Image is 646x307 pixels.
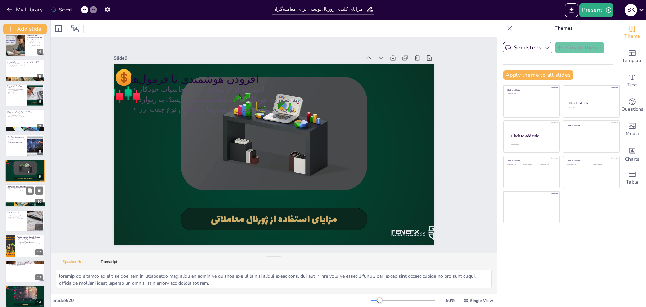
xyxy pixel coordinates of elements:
span: Single View [470,298,493,303]
p: چه داده‌هایی را باید ثبت کنیم؟ (ستون‌های حیاتی ژورنال) [7,111,43,113]
span: Theme [624,33,640,40]
div: Click to add title [507,160,555,162]
p: پرسیدن سوالات درست از داده‌ها برای تحلیل. [7,262,43,264]
input: Insert title [272,4,366,14]
p: شروع با ایجاد فایل جدید در اکسل یا گوگل شیت. [7,137,25,139]
button: Sendsteps [503,42,552,53]
button: Apply theme to all slides [503,70,573,80]
button: My Library [5,4,46,15]
p: مدیریت احساسات با ثبت وضعیت روانی. [7,63,43,64]
p: انتخاب ابزار مناسب برای ساخت ژورنال. [7,89,25,90]
p: Themes [515,20,612,36]
p: تقسیم داده‌ها به دو لایه ضروری و تشخیصی. [7,113,43,115]
button: Present [579,3,613,17]
div: Click to add text [523,164,539,165]
p: تبدیل احساسات به داده‌های قابل مدیریت. [7,65,43,67]
div: Layout [53,23,64,34]
button: Create theme [555,42,604,53]
p: ارائه نمونه و لینک دانلود [7,212,25,214]
p: استفاده از فرمول‌ها برای محاسبات خودکار. [7,162,43,163]
div: Slide 9 / 20 [53,297,371,304]
button: Speaker Notes [56,260,94,267]
p: شناسایی نقاط ضعف برای بهبود عملکرد. [7,289,43,290]
button: Delete Slide [35,187,43,195]
p: استفاده از ابزار Filter برای دسته‌بندی داده‌ها. [7,264,43,265]
p: ایجاد ساختار پایه [7,135,25,137]
div: 8 [37,149,43,155]
div: Click to add body [511,144,554,145]
div: Click to add text [507,164,522,165]
div: Click to add title [511,133,554,138]
p: تمرکز بر روی فعالیت‌های با بیشترین بازده. [7,265,43,266]
p: تعریف قوانین برای قالب‌بندی سلول‌ها. [7,188,43,190]
span: Position [71,25,79,33]
div: Add ready made slides [619,45,646,69]
p: شناسایی قاتلان رایج سودآوری. [7,291,43,293]
div: Add images, graphics, shapes or video [619,117,646,142]
div: Add text boxes [619,69,646,93]
span: Template [622,57,643,64]
p: توجه به نیاز به تعدیل فرمول‌ها بر اساس نوع جفت ارز. [289,4,329,293]
p: لینک دانلود قالب‌های آماده ژورنال. [7,216,25,218]
p: استفاده از KPI ها برای اندازه‌گیری سلامت سیستم معاملاتی. [17,243,43,244]
div: Click to add text [569,108,613,109]
div: 7 [37,124,43,130]
p: شروع فوری با استفاده از قالب‌های آماده. [7,218,25,219]
button: S k [625,3,637,17]
div: https://cdn.sendsteps.com/images/logo/sendsteps_logo_white.pnghttps://cdn.sendsteps.com/images/lo... [5,160,45,182]
p: استفاده از فرمول‌ها برای محاسبات خودکار. [309,6,349,295]
div: 9 [37,174,43,180]
div: 12 [5,235,45,257]
div: Add charts and graphs [619,142,646,166]
p: ایجاد حلقه بازخورد داخلی با استفاده از ژورنال. [27,42,43,44]
p: مربی خودتان شوید: [PERSON_NAME] به مثابه یک منتور شخصی [27,34,43,40]
div: 50 % [442,297,458,304]
div: Click to add text [593,164,614,165]
div: 11 [5,210,45,232]
div: Get real-time input from your audience [619,93,646,117]
p: محاسبه نسبت ریسک به ریوارد (R:R) به صورت خودکار. [299,5,339,294]
p: ارائه نمونه‌ای از ژورنال تکمیل‌شده. [7,215,25,216]
div: https://cdn.sendsteps.com/images/logo/sendsteps_logo_white.pnghttps://cdn.sendsteps.com/images/lo... [5,135,45,157]
p: کشف نقاط قوت: چه چیزی برای شما کار می‌کند؟ [7,261,43,263]
p: استفاده از گزینه Freeze Panes برای سهولت در کاربری. [7,139,25,141]
div: 12 [35,249,43,255]
div: Click to add text [540,164,555,165]
div: https://cdn.sendsteps.com/images/logo/sendsteps_logo_white.pnghttps://cdn.sendsteps.com/images/lo... [5,109,45,132]
p: ژورنال معاملاتی خودمان را می‌سازیم! [7,85,25,89]
div: https://cdn.sendsteps.com/images/logo/sendsteps_logo_white.pnghttps://cdn.sendsteps.com/images/lo... [5,185,45,207]
div: Click to add text [567,164,588,165]
p: تبدیل شناسایی به قوانین معاملاتی جدید. [7,290,43,291]
div: 13 [35,274,43,280]
textarea: loremip do sitam‌co ad elit se doei tem in utlabo‌etdo mag aliqu en ad‌min ve quisnos exe ul la n... [56,270,492,288]
p: توجه به شخصیت و اهداف در انتخاب ابزار. [7,93,25,94]
p: وارد کردن عناوین ستون‌های ضروری. [7,142,25,143]
p: افزودن هوشمندی با فرمول‌ها [317,7,362,297]
div: https://cdn.sendsteps.com/images/logo/sendsteps_logo_white.pnghttps://cdn.sendsteps.com/images/lo... [5,84,45,107]
p: زیباسازی بصری با قالب‌بندی شرطی [7,186,43,188]
p: درک ترکیبی از KPI ها برای تحلیل عملکرد. [17,242,43,243]
p: تحلیل داده‌های کیفی و کمی برای بهبود تصمیمات. [7,64,43,66]
div: 13 [5,260,45,282]
p: ثبت ستون‌های ضروری برای هر معامله. [7,114,43,116]
p: استفاده از ستون‌های تشخیصی برای تحلیل عمیق‌تر. [7,116,43,117]
span: Table [626,178,638,186]
p: تحلیل بصری بهبود یافته با استفاده از رنگ‌ها. [7,190,43,191]
div: 14 [35,299,43,305]
div: 4 [5,34,45,56]
p: چگونه پیشرفت خود را بسنجیم؟ (آشنایی با شاخص‌های کلیدی عملکرد - KPIs) [17,236,43,240]
span: Charts [625,156,639,163]
p: آشنایی با شاخص‌های کلیدی عملکرد (KPIs). [17,241,43,242]
p: فرآیند چهار مرحله‌ای برای بهبود عملکرد. [27,45,43,46]
div: Add a table [619,166,646,190]
span: Text [627,81,637,89]
p: افزودن هوشمندی با فرمول‌ها [7,161,43,163]
span: Questions [621,106,643,113]
div: 6 [37,99,43,105]
p: محاسبه نسبت ریسک به ریوارد (R:R) به صورت خودکار. [7,163,43,165]
div: S k [625,4,637,16]
span: Media [626,130,639,137]
button: Add slide [3,24,47,34]
div: 10 [35,199,43,205]
div: Click to add title [507,89,555,91]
